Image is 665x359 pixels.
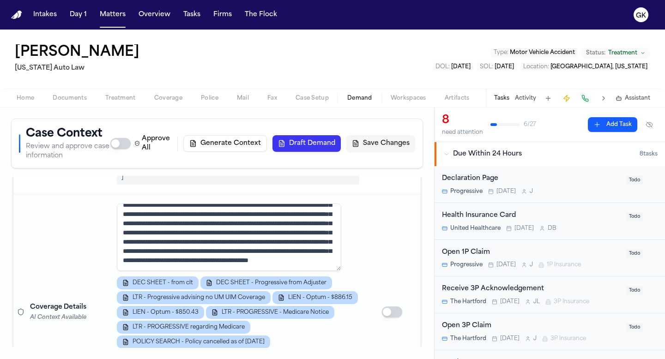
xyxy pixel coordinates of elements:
[15,63,143,74] h2: [US_STATE] Auto Law
[442,129,483,136] div: need attention
[554,298,589,305] span: 3P Insurance
[96,6,129,23] button: Matters
[581,48,650,59] button: Change status from Treatment
[26,142,110,161] p: Review and approve case information
[442,284,621,294] div: Receive 3P Acknowledgement
[17,95,34,102] span: Home
[494,50,508,55] span: Type :
[586,49,605,57] span: Status:
[542,92,555,105] button: Add Task
[30,6,60,23] button: Intakes
[491,48,578,57] button: Edit Type: Motor Vehicle Accident
[105,95,136,102] span: Treatment
[625,95,650,102] span: Assistant
[296,95,329,102] span: Case Setup
[450,225,501,232] span: United Healthcare
[515,95,536,102] button: Activity
[201,95,218,102] span: Police
[451,64,471,70] span: [DATE]
[117,276,199,289] button: DEC SHEET - from clt
[15,44,139,61] button: Edit matter name
[496,188,516,195] span: [DATE]
[530,188,533,195] span: J
[477,62,517,72] button: Edit SOL: 2028-03-04
[588,117,637,132] button: Add Task
[117,291,271,304] button: LTR - Progressive advising no UM UIM Coverage
[442,113,483,128] div: 8
[154,95,182,102] span: Coverage
[626,249,643,258] span: Todo
[533,298,540,305] span: J L
[200,276,332,289] button: DEC SHEET - Progressive from Adjuster
[626,212,643,221] span: Todo
[550,64,647,70] span: [GEOGRAPHIC_DATA], [US_STATE]
[523,64,549,70] span: Location :
[210,6,236,23] button: Firms
[496,261,516,269] span: [DATE]
[241,6,281,23] button: The Flock
[442,210,621,221] div: Health Insurance Card
[135,6,174,23] button: Overview
[206,306,334,319] button: LTR - PROGRESSIVE - Medicare Notice
[267,95,277,102] span: Fax
[435,276,665,313] div: Open task: Receive 3P Acknowledgement
[533,335,537,342] span: J
[30,314,109,321] div: AI Context Available
[391,95,426,102] span: Workspaces
[520,62,650,72] button: Edit Location: Detroit, Michigan
[15,44,139,61] h1: [PERSON_NAME]
[616,95,650,102] button: Assistant
[117,306,204,319] button: LIEN - Optum - $850.43
[548,225,556,232] span: D B
[347,95,372,102] span: Demand
[442,247,621,258] div: Open 1P Claim
[450,188,483,195] span: Progressive
[550,335,586,342] span: 3P Insurance
[453,150,522,159] span: Due Within 24 Hours
[626,323,643,332] span: Todo
[640,150,658,158] span: 8 task s
[435,166,665,203] div: Open task: Declaration Page
[641,117,658,132] button: Hide completed tasks (⌘⇧H)
[442,174,621,184] div: Declaration Page
[11,11,22,19] img: Finch Logo
[494,95,509,102] button: Tasks
[346,135,415,152] button: Save Changes
[237,95,249,102] span: Mail
[445,95,470,102] span: Artifacts
[435,203,665,240] div: Open task: Health Insurance Card
[579,92,592,105] button: Make a Call
[117,335,270,348] button: POLICY SEARCH - Policy cancelled as of [DATE]
[450,298,486,305] span: The Hartford
[435,64,450,70] span: DOL :
[272,135,341,152] button: Draft Demand
[500,298,520,305] span: [DATE]
[66,6,91,23] button: Day 1
[450,335,486,342] span: The Hartford
[11,11,22,19] a: Home
[183,135,267,152] button: Generate Context
[117,321,250,334] button: LTR - PROGRESSIVE regarding Medicare
[26,126,110,141] h1: Case Context
[30,303,86,312] span: Coverage Details
[626,286,643,295] span: Todo
[547,261,581,269] span: 1P Insurance
[524,121,536,128] span: 6 / 27
[626,176,643,185] span: Todo
[608,49,637,57] span: Treatment
[180,6,204,23] button: Tasks
[500,335,520,342] span: [DATE]
[442,321,621,331] div: Open 3P Claim
[530,261,533,269] span: J
[53,95,87,102] span: Documents
[272,291,358,304] button: LIEN - Optum - $886.15
[560,92,573,105] button: Create Immediate Task
[134,134,172,153] label: Approve All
